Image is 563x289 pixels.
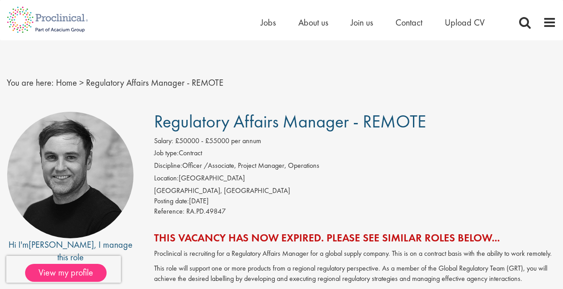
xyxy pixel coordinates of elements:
[29,239,94,250] a: [PERSON_NAME]
[154,249,556,259] p: Proclinical is recruiting for a Regulatory Affairs Manager for a global supply company. This is o...
[86,77,223,88] span: Regulatory Affairs Manager - REMOTE
[186,206,226,216] span: RA.PD.49847
[79,77,84,88] span: >
[7,112,133,238] img: imeage of recruiter Peter Duvall
[154,206,185,217] label: Reference:
[175,136,261,145] span: £50000 - £55000 per annum
[154,161,556,173] li: Officer /Associate, Project Manager, Operations
[7,77,54,88] span: You are here:
[154,263,556,284] p: This role will support one or more products from a regional regulatory perspective. As a member o...
[6,256,121,283] iframe: reCAPTCHA
[154,110,426,133] span: Regulatory Affairs Manager - REMOTE
[154,148,556,161] li: Contract
[154,148,179,158] label: Job type:
[7,238,134,264] div: Hi I'm , I manage this role
[154,196,189,206] span: Posting date:
[154,196,556,206] div: [DATE]
[261,17,276,28] a: Jobs
[395,17,422,28] a: Contact
[56,77,77,88] a: breadcrumb link
[154,136,173,146] label: Salary:
[154,161,182,171] label: Discipline:
[445,17,485,28] a: Upload CV
[351,17,373,28] a: Join us
[154,186,556,196] div: [GEOGRAPHIC_DATA], [GEOGRAPHIC_DATA]
[154,232,556,244] h2: This vacancy has now expired. Please see similar roles below...
[298,17,328,28] a: About us
[154,173,556,186] li: [GEOGRAPHIC_DATA]
[154,173,179,184] label: Location:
